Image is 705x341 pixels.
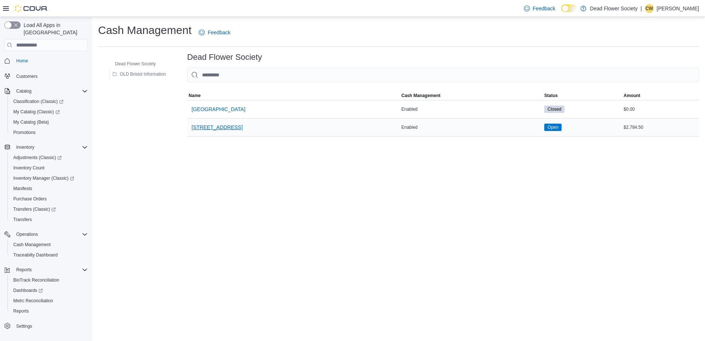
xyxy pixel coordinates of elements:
[544,124,562,131] span: Open
[10,194,88,203] span: Purchase Orders
[657,4,699,13] p: [PERSON_NAME]
[13,56,31,65] a: Home
[13,230,88,239] span: Operations
[10,307,32,316] a: Reports
[98,23,191,38] h1: Cash Management
[10,118,88,127] span: My Catalog (Beta)
[10,97,88,106] span: Classification (Classic)
[13,109,60,115] span: My Catalog (Classic)
[7,306,91,316] button: Reports
[7,127,91,138] button: Promotions
[10,163,48,172] a: Inventory Count
[10,251,60,259] a: Traceabilty Dashboard
[120,71,166,77] span: OLD Bristol Information
[10,97,66,106] a: Classification (Classic)
[15,5,48,12] img: Cova
[13,87,88,96] span: Catalog
[622,105,699,114] div: $0.00
[533,5,555,12] span: Feedback
[187,53,262,62] h3: Dead Flower Society
[10,153,88,162] span: Adjustments (Classic)
[10,240,53,249] a: Cash Management
[13,206,56,212] span: Transfers (Classic)
[187,91,400,100] button: Name
[10,276,88,285] span: BioTrack Reconciliation
[544,93,558,99] span: Status
[13,230,41,239] button: Operations
[10,307,88,316] span: Reports
[16,323,32,329] span: Settings
[208,29,230,36] span: Feedback
[16,231,38,237] span: Operations
[10,174,88,183] span: Inventory Manager (Classic)
[1,70,91,81] button: Customers
[189,93,201,99] span: Name
[400,91,543,100] button: Cash Management
[13,72,41,81] a: Customers
[624,93,640,99] span: Amount
[1,229,91,240] button: Operations
[7,96,91,107] a: Classification (Classic)
[13,265,35,274] button: Reports
[10,240,88,249] span: Cash Management
[196,25,233,40] a: Feedback
[10,184,88,193] span: Manifests
[21,21,88,36] span: Load All Apps in [GEOGRAPHIC_DATA]
[10,296,88,305] span: Metrc Reconciliation
[10,153,65,162] a: Adjustments (Classic)
[187,68,699,82] input: This is a search bar. As you type, the results lower in the page will automatically filter.
[7,107,91,117] a: My Catalog (Classic)
[1,321,91,331] button: Settings
[402,93,441,99] span: Cash Management
[105,59,159,68] button: Dead Flower Society
[13,196,47,202] span: Purchase Orders
[10,286,46,295] a: Dashboards
[13,71,88,80] span: Customers
[10,205,59,214] a: Transfers (Classic)
[10,205,88,214] span: Transfers (Classic)
[7,214,91,225] button: Transfers
[10,174,77,183] a: Inventory Manager (Classic)
[13,99,63,104] span: Classification (Classic)
[7,163,91,173] button: Inventory Count
[13,321,88,331] span: Settings
[10,107,88,116] span: My Catalog (Classic)
[7,250,91,260] button: Traceabilty Dashboard
[10,215,88,224] span: Transfers
[13,119,49,125] span: My Catalog (Beta)
[16,267,32,273] span: Reports
[13,186,32,192] span: Manifests
[548,106,561,113] span: Closed
[544,106,565,113] span: Closed
[590,4,638,13] p: Dead Flower Society
[13,287,43,293] span: Dashboards
[7,204,91,214] a: Transfers (Classic)
[10,107,63,116] a: My Catalog (Classic)
[10,296,56,305] a: Metrc Reconciliation
[10,163,88,172] span: Inventory Count
[561,4,577,12] input: Dark Mode
[10,286,88,295] span: Dashboards
[622,123,699,132] div: $2,784.50
[13,175,74,181] span: Inventory Manager (Classic)
[645,4,654,13] div: Charles Wampler
[10,215,35,224] a: Transfers
[13,217,32,223] span: Transfers
[192,106,246,113] span: [GEOGRAPHIC_DATA]
[13,165,45,171] span: Inventory Count
[13,56,88,65] span: Home
[13,252,58,258] span: Traceabilty Dashboard
[7,152,91,163] a: Adjustments (Classic)
[13,277,59,283] span: BioTrack Reconciliation
[13,143,88,152] span: Inventory
[1,265,91,275] button: Reports
[13,143,37,152] button: Inventory
[400,105,543,114] div: Enabled
[16,58,28,64] span: Home
[646,4,653,13] span: CW
[7,240,91,250] button: Cash Management
[16,73,38,79] span: Customers
[548,124,558,131] span: Open
[115,61,156,67] span: Dead Flower Society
